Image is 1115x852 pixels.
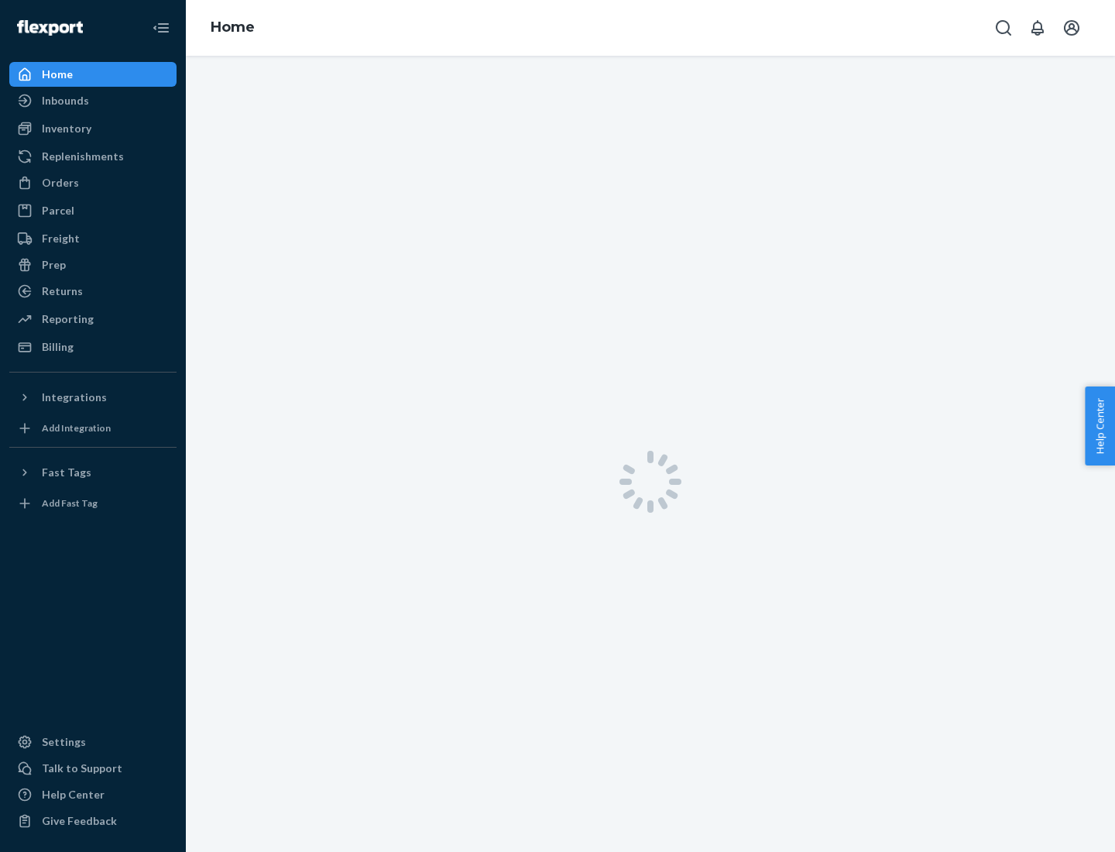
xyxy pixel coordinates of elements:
div: Settings [42,734,86,750]
a: Replenishments [9,144,177,169]
a: Prep [9,253,177,277]
div: Talk to Support [42,761,122,776]
a: Freight [9,226,177,251]
a: Billing [9,335,177,359]
div: Freight [42,231,80,246]
div: Give Feedback [42,813,117,829]
button: Help Center [1085,386,1115,466]
button: Fast Tags [9,460,177,485]
div: Parcel [42,203,74,218]
div: Replenishments [42,149,124,164]
button: Open notifications [1022,12,1053,43]
img: Flexport logo [17,20,83,36]
ol: breadcrumbs [198,5,267,50]
a: Inventory [9,116,177,141]
div: Reporting [42,311,94,327]
button: Integrations [9,385,177,410]
a: Home [9,62,177,87]
a: Orders [9,170,177,195]
div: Returns [42,283,83,299]
a: Returns [9,279,177,304]
div: Billing [42,339,74,355]
div: Inventory [42,121,91,136]
div: Add Fast Tag [42,496,98,510]
div: Integrations [42,390,107,405]
a: Add Fast Tag [9,491,177,516]
a: Reporting [9,307,177,332]
div: Inbounds [42,93,89,108]
div: Fast Tags [42,465,91,480]
div: Orders [42,175,79,191]
div: Add Integration [42,421,111,435]
button: Open account menu [1056,12,1087,43]
a: Inbounds [9,88,177,113]
a: Help Center [9,782,177,807]
button: Close Navigation [146,12,177,43]
div: Prep [42,257,66,273]
a: Add Integration [9,416,177,441]
div: Help Center [42,787,105,802]
a: Home [211,19,255,36]
a: Talk to Support [9,756,177,781]
div: Home [42,67,73,82]
a: Parcel [9,198,177,223]
button: Give Feedback [9,809,177,833]
a: Settings [9,730,177,754]
button: Open Search Box [988,12,1019,43]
